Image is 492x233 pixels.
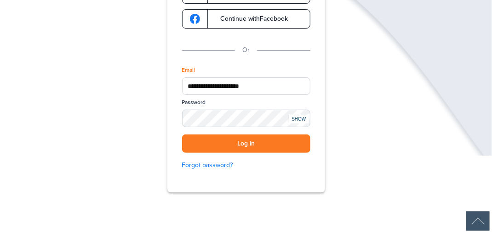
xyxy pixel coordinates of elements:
img: Back to Top [466,211,490,231]
a: Forgot password? [182,160,310,170]
input: Email [182,77,310,95]
label: Password [182,99,206,106]
a: google-logoContinue withFacebook [182,9,310,29]
input: Password [182,110,310,127]
label: Email [182,66,195,74]
div: SHOW [289,115,309,123]
p: Or [242,45,250,55]
button: Log in [182,134,310,153]
span: Continue with Facebook [212,16,288,22]
img: google-logo [190,14,200,24]
div: Scroll Back to Top [466,211,490,231]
